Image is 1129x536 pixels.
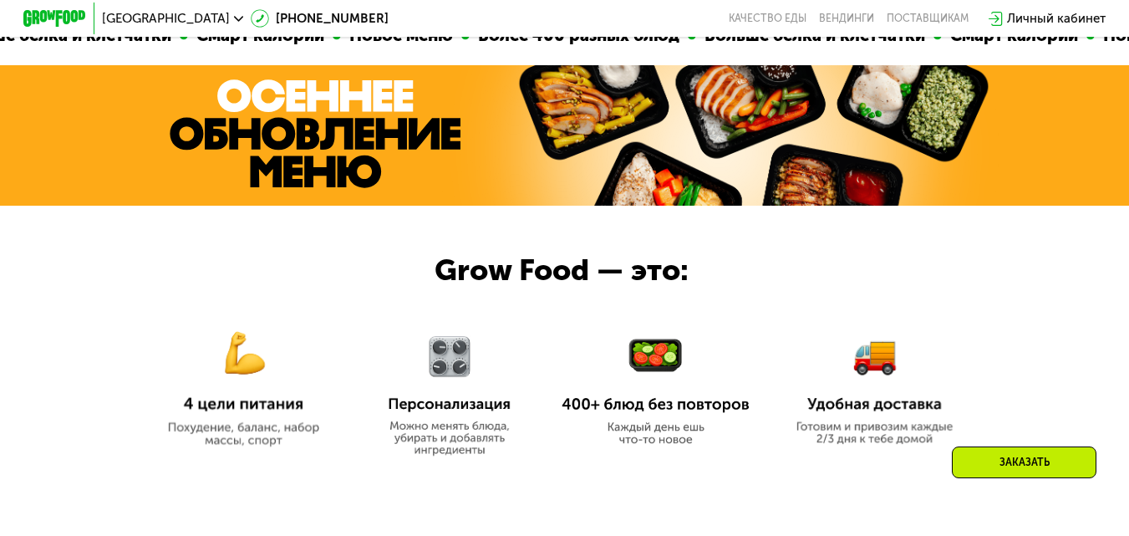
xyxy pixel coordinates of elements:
[251,9,389,28] a: [PHONE_NUMBER]
[729,13,806,25] a: Качество еды
[1007,9,1106,28] div: Личный кабинет
[819,13,874,25] a: Вендинги
[952,447,1096,478] div: Заказать
[887,13,969,25] div: поставщикам
[435,248,734,293] div: Grow Food — это:
[102,13,230,25] span: [GEOGRAPHIC_DATA]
